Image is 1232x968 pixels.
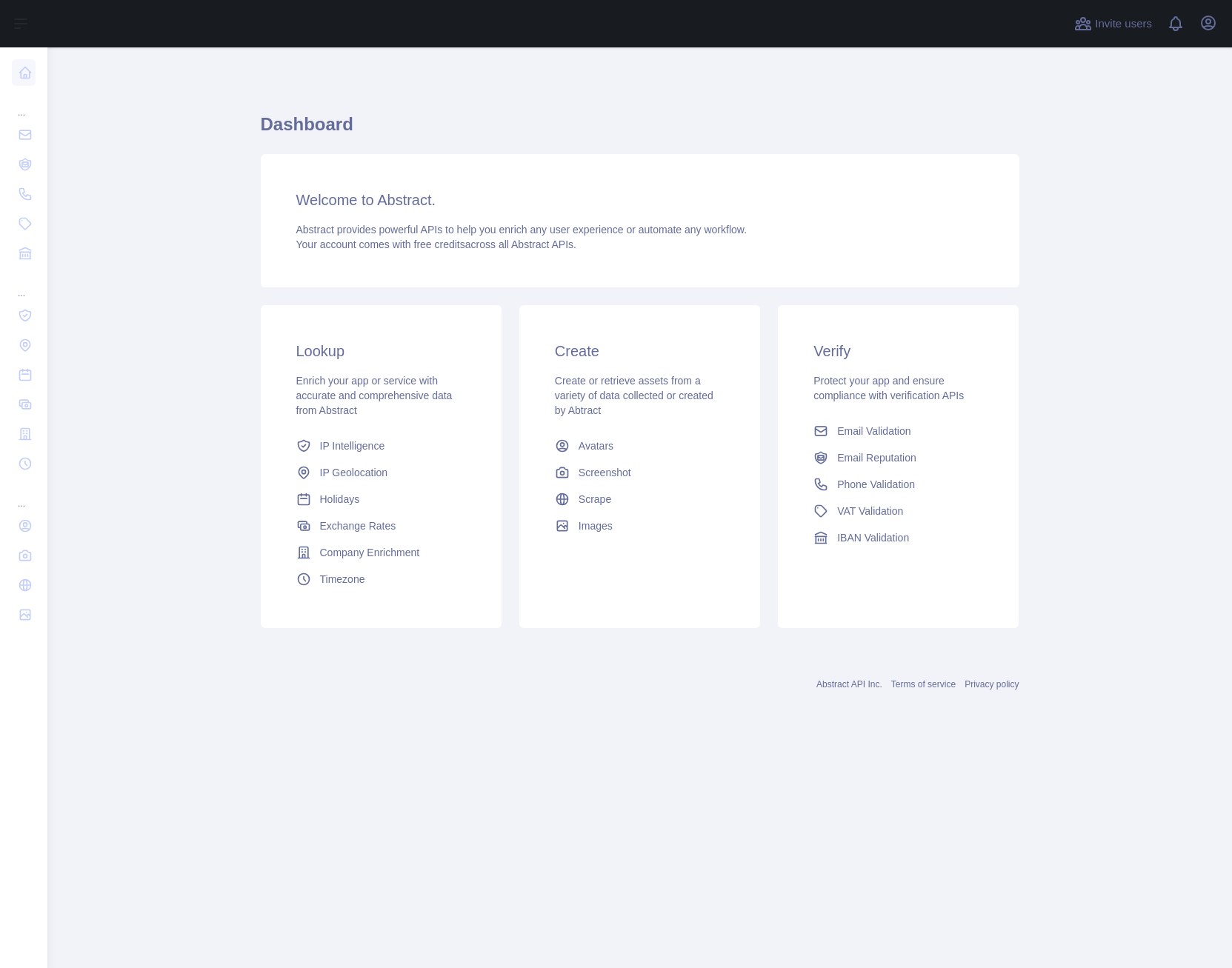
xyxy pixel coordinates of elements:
span: IBAN Validation [837,530,909,545]
a: Email Reputation [808,444,989,471]
a: Holidays [290,486,472,513]
span: IP Intelligence [320,438,385,453]
h1: Dashboard [261,113,1019,148]
span: Company Enrichment [320,545,420,560]
a: IP Intelligence [290,433,472,459]
span: Screenshot [579,465,631,480]
a: Email Validation [808,418,989,444]
span: Phone Validation [837,477,915,492]
a: Privacy policy [965,679,1019,690]
a: Terms of service [891,679,956,690]
a: Abstract API Inc. [816,679,882,690]
div: ... [12,480,36,510]
span: Email Reputation [837,450,916,465]
span: Timezone [320,572,365,587]
div: ... [12,270,36,299]
span: Abstract provides powerful APIs to help you enrich any user experience or automate any workflow. [296,224,747,236]
span: Create or retrieve assets from a variety of data collected or created by Abtract [555,375,713,416]
span: Holidays [320,492,360,507]
a: Screenshot [549,459,730,486]
a: Timezone [290,566,472,593]
span: Email Validation [837,424,910,438]
h3: Create [555,341,725,361]
button: Invite users [1071,12,1155,36]
a: Scrape [549,486,730,513]
a: Images [549,513,730,539]
a: Phone Validation [808,471,989,498]
span: Protect your app and ensure compliance with verification APIs [813,375,964,401]
span: Scrape [579,492,611,507]
a: Company Enrichment [290,539,472,566]
span: Invite users [1095,16,1152,33]
a: IBAN Validation [808,524,989,551]
span: Enrich your app or service with accurate and comprehensive data from Abstract [296,375,453,416]
span: Avatars [579,438,613,453]
span: Your account comes with across all Abstract APIs. [296,238,576,250]
span: Exchange Rates [320,518,396,533]
h3: Welcome to Abstract. [296,190,984,210]
a: Exchange Rates [290,513,472,539]
div: ... [12,89,36,119]
span: IP Geolocation [320,465,388,480]
span: VAT Validation [837,504,903,518]
span: Images [579,518,613,533]
h3: Verify [813,341,983,361]
span: free credits [414,238,465,250]
a: IP Geolocation [290,459,472,486]
h3: Lookup [296,341,466,361]
a: Avatars [549,433,730,459]
a: VAT Validation [808,498,989,524]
